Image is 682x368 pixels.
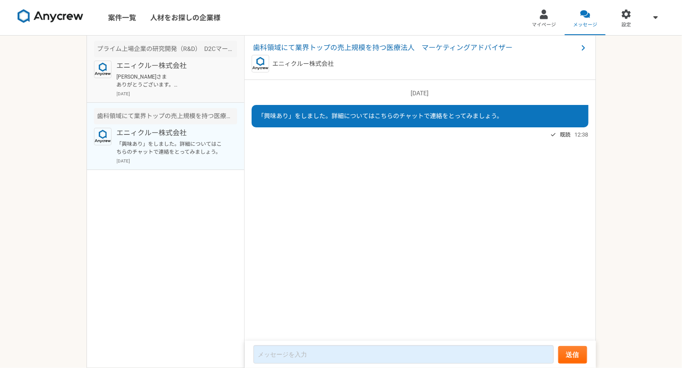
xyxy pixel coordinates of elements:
[18,9,83,23] img: 8DqYSo04kwAAAAASUVORK5CYII=
[273,59,334,69] p: エニィクルー株式会社
[558,346,587,364] button: 送信
[621,22,631,29] span: 設定
[253,43,578,53] span: 歯科領域にて業界トップの売上規模を持つ医療法人 マーケティングアドバイザー
[94,108,237,124] div: 歯科領域にて業界トップの売上規模を持つ医療法人 マーケティングアドバイザー
[94,41,237,57] div: プライム上場企業の研究開発（R&D） D2Cマーケティング施策の実行・改善
[560,130,570,140] span: 既読
[94,61,112,78] img: logo_text_blue_01.png
[258,112,503,119] span: 「興味あり」をしました。詳細についてはこちらのチャットで連絡をとってみましょう。
[252,89,588,98] p: [DATE]
[117,90,237,97] p: [DATE]
[117,128,225,138] p: エニィクルー株式会社
[94,128,112,145] img: logo_text_blue_01.png
[252,55,269,72] img: logo_text_blue_01.png
[117,61,225,71] p: エニィクルー株式会社
[117,140,225,156] p: 「興味あり」をしました。詳細についてはこちらのチャットで連絡をとってみましょう。
[117,158,237,164] p: [DATE]
[117,73,225,89] p: [PERSON_NAME]さま ありがとうございます。 14日(木)13:00にカレンダー入れさせていただきました。 何卒よろしくお願いいたします。
[573,22,597,29] span: メッセージ
[532,22,556,29] span: マイページ
[575,130,588,139] span: 12:38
